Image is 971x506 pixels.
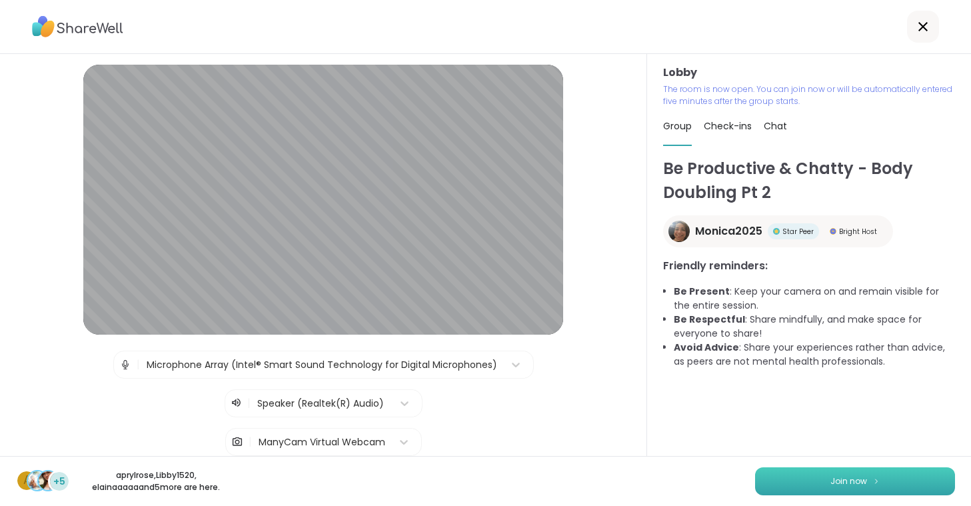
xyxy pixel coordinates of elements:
[119,351,131,378] img: Microphone
[674,313,745,326] b: Be Respectful
[674,313,955,341] li: : Share mindfully, and make space for everyone to share!
[53,475,65,489] span: +5
[81,469,231,493] p: aprylrose , Libby1520 , elainaaaaa and 5 more are here.
[755,467,955,495] button: Join now
[872,477,880,485] img: ShareWell Logomark
[695,223,762,239] span: Monica2025
[674,285,730,298] b: Be Present
[704,119,752,133] span: Check-ins
[782,227,814,237] span: Star Peer
[231,429,243,455] img: Camera
[663,65,955,81] h3: Lobby
[137,351,140,378] span: |
[830,475,867,487] span: Join now
[663,215,893,247] a: Monica2025Monica2025Star PeerStar PeerBright HostBright Host
[674,341,739,354] b: Avoid Advice
[32,11,123,42] img: ShareWell Logo
[249,429,252,455] span: |
[674,341,955,369] li: : Share your experiences rather than advice, as peers are not mental health professionals.
[28,471,47,490] img: Libby1520
[773,228,780,235] img: Star Peer
[668,221,690,242] img: Monica2025
[674,285,955,313] li: : Keep your camera on and remain visible for the entire session.
[830,228,836,235] img: Bright Host
[663,258,955,274] h3: Friendly reminders:
[23,472,31,489] span: a
[764,119,787,133] span: Chat
[663,119,692,133] span: Group
[663,83,955,107] p: The room is now open. You can join now or will be automatically entered five minutes after the gr...
[663,157,955,205] h1: Be Productive & Chatty - Body Doubling Pt 2
[247,395,251,411] span: |
[147,358,497,372] div: Microphone Array (Intel® Smart Sound Technology for Digital Microphones)
[259,435,385,449] div: ManyCam Virtual Webcam
[39,471,57,490] img: elainaaaaa
[839,227,877,237] span: Bright Host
